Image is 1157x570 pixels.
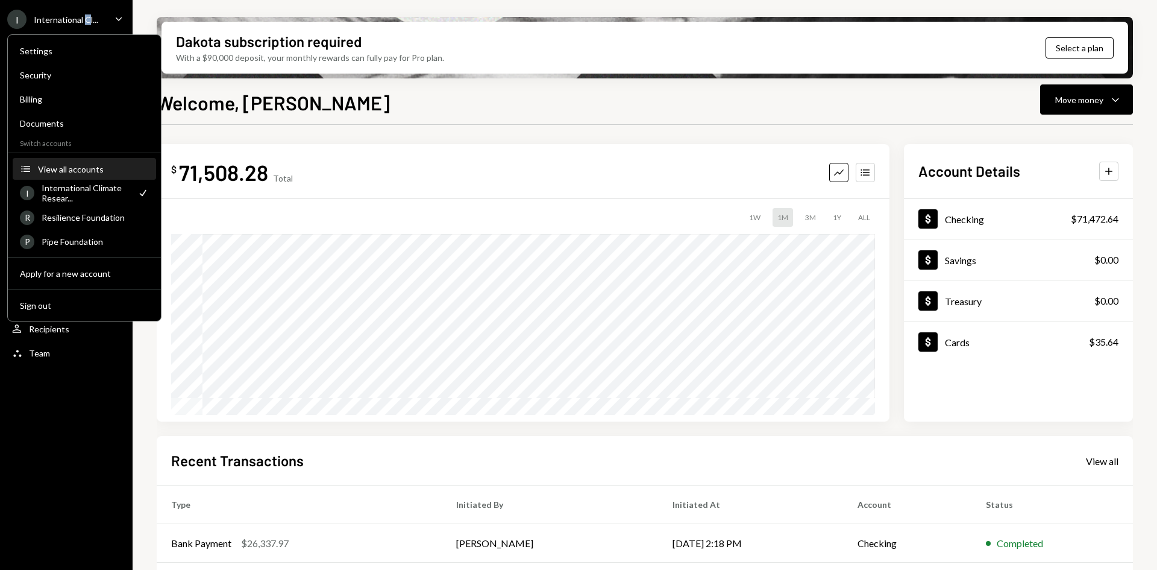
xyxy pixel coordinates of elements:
[442,486,658,524] th: Initiated By
[773,208,793,227] div: 1M
[7,10,27,29] div: I
[157,486,442,524] th: Type
[442,524,658,563] td: [PERSON_NAME]
[843,524,971,563] td: Checking
[971,486,1133,524] th: Status
[171,451,304,470] h2: Recent Transactions
[1086,454,1118,467] a: View all
[13,206,156,228] a: RResilience Foundation
[7,342,125,364] a: Team
[904,198,1133,239] a: Checking$71,472.64
[20,186,34,200] div: I
[853,208,875,227] div: ALL
[7,318,125,340] a: Recipients
[20,268,149,279] div: Apply for a new account
[945,214,984,225] div: Checking
[13,88,156,110] a: Billing
[13,112,156,134] a: Documents
[20,118,149,128] div: Documents
[29,324,69,334] div: Recipients
[29,348,50,358] div: Team
[918,161,1020,181] h2: Account Details
[20,70,149,80] div: Security
[997,536,1043,551] div: Completed
[945,337,970,348] div: Cards
[1071,212,1118,226] div: $71,472.64
[13,295,156,317] button: Sign out
[20,94,149,104] div: Billing
[176,51,444,64] div: With a $90,000 deposit, your monthly rewards can fully pay for Pro plan.
[904,280,1133,321] a: Treasury$0.00
[13,64,156,86] a: Security
[1094,294,1118,308] div: $0.00
[273,173,293,183] div: Total
[658,486,844,524] th: Initiated At
[157,90,390,115] h1: Welcome, [PERSON_NAME]
[34,14,98,25] div: International Cl...
[179,159,268,186] div: 71,508.28
[800,208,821,227] div: 3M
[38,164,149,174] div: View all accounts
[945,255,976,266] div: Savings
[13,230,156,252] a: PPipe Foundation
[176,31,362,51] div: Dakota subscription required
[42,183,130,203] div: International Climate Resear...
[1040,84,1133,115] button: Move money
[241,536,289,551] div: $26,337.97
[744,208,765,227] div: 1W
[20,300,149,311] div: Sign out
[13,263,156,285] button: Apply for a new account
[1086,455,1118,467] div: View all
[42,236,149,247] div: Pipe Foundation
[828,208,846,227] div: 1Y
[1055,93,1103,106] div: Move money
[171,163,177,176] div: $
[171,536,231,551] div: Bank Payment
[20,46,149,56] div: Settings
[904,321,1133,362] a: Cards$35.64
[904,239,1133,280] a: Savings$0.00
[42,212,149,223] div: Resilience Foundation
[1094,253,1118,267] div: $0.00
[20,211,34,225] div: R
[945,296,982,307] div: Treasury
[13,40,156,62] a: Settings
[20,235,34,249] div: P
[843,486,971,524] th: Account
[13,159,156,180] button: View all accounts
[1089,335,1118,349] div: $35.64
[658,524,844,563] td: [DATE] 2:18 PM
[8,136,161,148] div: Switch accounts
[1046,37,1114,59] button: Select a plan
